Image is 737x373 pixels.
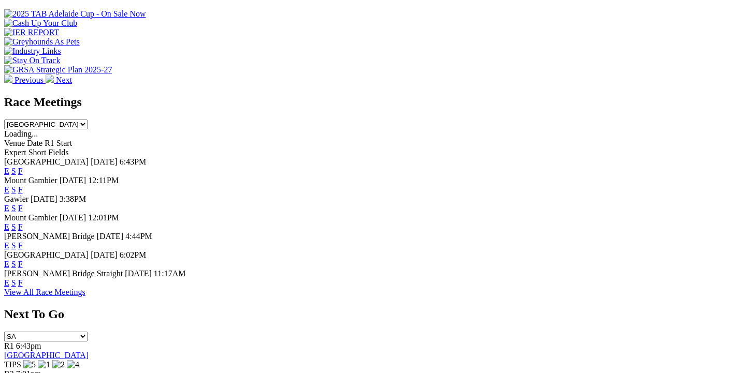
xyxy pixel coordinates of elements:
a: F [18,204,23,213]
span: Gawler [4,195,28,203]
img: chevron-left-pager-white.svg [4,74,12,83]
span: R1 Start [45,139,72,147]
span: 12:01PM [88,213,119,222]
span: Expert [4,148,26,157]
a: S [11,241,16,250]
span: 4:44PM [125,232,152,241]
a: E [4,185,9,194]
span: [DATE] [91,157,118,166]
a: [GEOGRAPHIC_DATA] [4,351,89,360]
a: F [18,222,23,231]
span: [GEOGRAPHIC_DATA] [4,157,89,166]
a: View All Race Meetings [4,288,85,296]
span: R1 [4,341,14,350]
span: 6:43pm [16,341,41,350]
span: [PERSON_NAME] Bridge Straight [4,269,123,278]
a: E [4,278,9,287]
a: F [18,241,23,250]
img: Cash Up Your Club [4,19,77,28]
a: E [4,204,9,213]
a: Next [46,76,72,84]
a: S [11,204,16,213]
span: [DATE] [31,195,57,203]
span: 12:11PM [88,176,119,185]
img: 2 [52,360,65,369]
span: 11:17AM [154,269,186,278]
span: Fields [48,148,68,157]
img: Greyhounds As Pets [4,37,80,47]
img: 5 [23,360,36,369]
span: 3:38PM [60,195,86,203]
a: S [11,222,16,231]
span: [GEOGRAPHIC_DATA] [4,250,89,259]
img: chevron-right-pager-white.svg [46,74,54,83]
img: 2025 TAB Adelaide Cup - On Sale Now [4,9,146,19]
img: 4 [67,360,79,369]
a: E [4,260,9,268]
span: Loading... [4,129,38,138]
span: Previous [15,76,44,84]
span: [DATE] [60,213,86,222]
span: 6:43PM [120,157,147,166]
a: E [4,241,9,250]
a: S [11,260,16,268]
span: [DATE] [60,176,86,185]
img: 1 [38,360,50,369]
span: [DATE] [97,232,124,241]
span: Mount Gambier [4,176,57,185]
a: F [18,278,23,287]
span: Mount Gambier [4,213,57,222]
a: S [11,167,16,175]
a: F [18,185,23,194]
a: E [4,167,9,175]
a: F [18,260,23,268]
span: Date [27,139,42,147]
img: Industry Links [4,47,61,56]
span: TIPS [4,360,21,369]
span: [DATE] [125,269,152,278]
span: Venue [4,139,25,147]
span: 6:02PM [120,250,147,259]
h2: Next To Go [4,307,733,321]
img: Stay On Track [4,56,60,65]
a: Previous [4,76,46,84]
a: F [18,167,23,175]
img: GRSA Strategic Plan 2025-27 [4,65,112,74]
img: IER REPORT [4,28,59,37]
a: E [4,222,9,231]
h2: Race Meetings [4,95,733,109]
span: [PERSON_NAME] Bridge [4,232,95,241]
span: Next [56,76,72,84]
a: S [11,185,16,194]
span: [DATE] [91,250,118,259]
a: S [11,278,16,287]
span: Short [28,148,47,157]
